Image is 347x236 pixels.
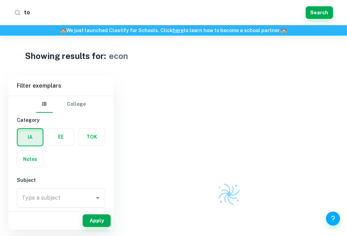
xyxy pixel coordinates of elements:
img: Clastify logo [215,180,242,207]
a: here [173,28,183,33]
h6: Subject [17,176,105,184]
button: IB [36,96,53,113]
h6: We just launched Clastify for Schools. Click to learn how to become a school partner. [1,27,346,34]
button: TOK [79,128,105,145]
button: Notes [17,151,43,168]
span: 🏫 [281,28,287,33]
button: IA [18,129,43,146]
h1: Showing results for: [25,50,106,62]
button: EE [48,128,74,145]
button: College [67,96,86,113]
button: Open [93,193,103,203]
button: Search [306,6,333,19]
h6: Category [17,116,105,124]
input: Search for any exemplars... [24,7,303,18]
button: Apply [83,214,111,227]
h6: Filter exemplars [8,76,113,96]
span: 🏫 [60,28,66,33]
button: Help and Feedback [326,212,340,226]
div: Filter type choice [36,96,86,113]
h1: econ [109,50,128,62]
